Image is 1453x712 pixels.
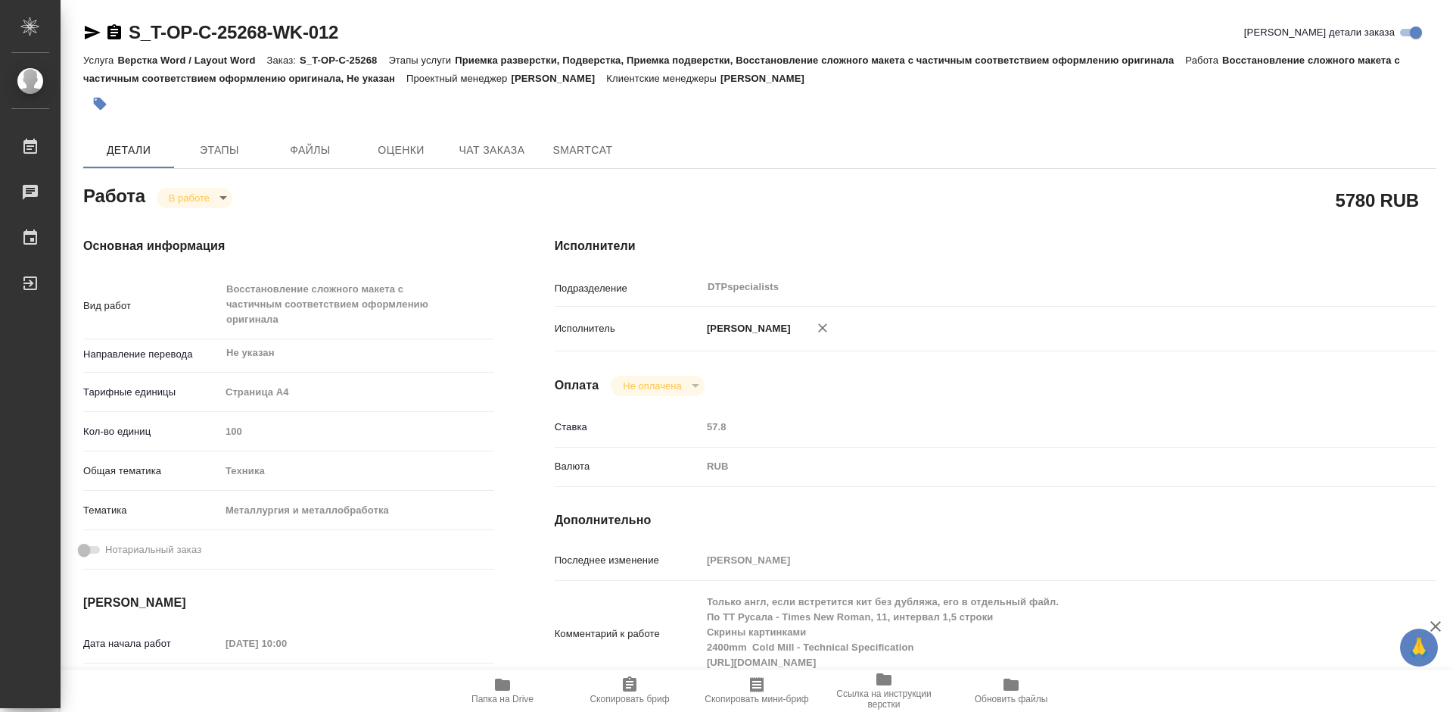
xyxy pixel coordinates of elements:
p: Клиентские менеджеры [606,73,720,84]
p: Верстка Word / Layout Word [117,55,266,66]
span: Детали [92,141,165,160]
input: Пустое поле [220,632,353,654]
p: Тематика [83,503,220,518]
p: [PERSON_NAME] [720,73,816,84]
p: Тарифные единицы [83,385,220,400]
div: В работе [157,188,232,208]
span: SmartCat [546,141,619,160]
p: Этапы услуги [388,55,455,66]
div: В работе [611,376,704,396]
p: Подразделение [555,281,702,296]
span: 🙏 [1406,632,1432,664]
div: Страница А4 [220,379,494,405]
input: Пустое поле [220,420,494,442]
p: Вид работ [83,298,220,314]
textarea: Только англ, если встретится кит без дубляжа, его в отдельный файл. По ТТ Русала - Times New Roma... [702,589,1363,676]
div: Металлургия и металлобработка [220,498,494,523]
span: Папка на Drive [471,694,534,704]
button: Не оплачена [618,379,686,392]
span: Чат заказа [456,141,528,160]
p: Дата начала работ [83,636,220,651]
div: Техника [220,458,494,484]
h4: [PERSON_NAME] [83,594,494,612]
span: Скопировать бриф [590,694,669,704]
h4: Исполнители [555,237,1436,255]
p: Комментарий к работе [555,626,702,642]
p: [PERSON_NAME] [702,321,791,336]
button: Скопировать ссылку [105,23,123,42]
button: 🙏 [1400,629,1438,667]
p: Кол-во единиц [83,424,220,439]
button: Обновить файлы [947,670,1075,712]
span: Обновить файлы [975,694,1048,704]
h4: Дополнительно [555,511,1436,529]
h2: 5780 RUB [1336,187,1419,213]
a: S_T-OP-C-25268-WK-012 [129,22,338,42]
p: Заказ: [267,55,300,66]
h2: Работа [83,181,145,208]
span: Скопировать мини-бриф [705,694,808,704]
span: Нотариальный заказ [105,542,201,557]
p: Направление перевода [83,347,220,362]
button: Папка на Drive [439,670,566,712]
p: Последнее изменение [555,553,702,568]
h4: Оплата [555,376,599,395]
span: Оценки [365,141,437,160]
button: Скопировать бриф [566,670,693,712]
p: Общая тематика [83,464,220,479]
input: Пустое поле [702,549,1363,571]
p: Приемка разверстки, Подверстка, Приемка подверстки, Восстановление сложного макета с частичным со... [455,55,1185,66]
input: Пустое поле [702,416,1363,438]
p: S_T-OP-C-25268 [300,55,388,66]
span: Этапы [183,141,256,160]
button: Удалить исполнителя [806,311,839,345]
p: Услуга [83,55,117,66]
p: [PERSON_NAME] [511,73,606,84]
button: В работе [164,192,214,205]
p: Проектный менеджер [406,73,511,84]
p: Валюта [555,459,702,474]
h4: Основная информация [83,237,494,255]
p: Ставка [555,420,702,435]
span: [PERSON_NAME] детали заказа [1244,25,1395,40]
div: RUB [702,454,1363,479]
button: Ссылка на инструкции верстки [820,670,947,712]
p: Работа [1185,55,1222,66]
span: Ссылка на инструкции верстки [829,689,938,710]
button: Скопировать ссылку для ЯМессенджера [83,23,101,42]
button: Скопировать мини-бриф [693,670,820,712]
button: Добавить тэг [83,87,117,120]
p: Исполнитель [555,321,702,336]
span: Файлы [274,141,347,160]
